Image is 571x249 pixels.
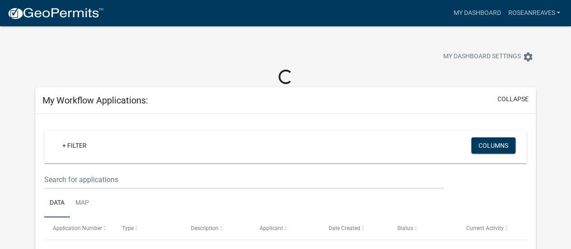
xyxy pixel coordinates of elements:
datatable-header-cell: Applicant [251,217,320,239]
input: Search for applications [44,170,444,189]
datatable-header-cell: Description [182,217,251,239]
span: Application Number [53,225,102,231]
span: Description [191,225,218,231]
datatable-header-cell: Application Number [44,217,113,239]
datatable-header-cell: Date Created [320,217,389,239]
a: Data [44,189,70,218]
a: roseanreaves [504,5,564,22]
span: Current Activity [466,225,504,231]
a: My Dashboard [450,5,504,22]
span: Applicant [260,225,283,231]
span: Status [397,225,413,231]
button: Columns [471,137,515,154]
span: My Dashboard Settings [443,52,521,62]
i: settings [523,52,534,62]
button: My Dashboard Settingssettings [436,48,541,66]
datatable-header-cell: Current Activity [458,217,527,239]
datatable-header-cell: Type [113,217,182,239]
datatable-header-cell: Status [389,217,458,239]
span: Date Created [329,225,360,231]
a: + Filter [55,137,94,154]
a: Map [70,189,94,218]
h5: My Workflow Applications: [42,95,148,106]
button: collapse [497,94,529,104]
span: Type [122,225,134,231]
